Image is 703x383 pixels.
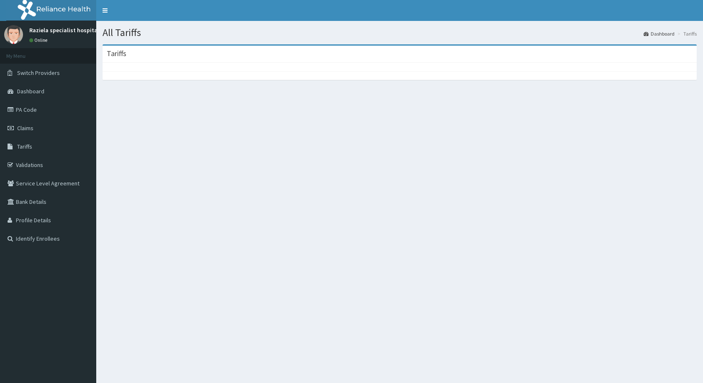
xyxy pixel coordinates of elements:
[4,25,23,44] img: User Image
[17,87,44,95] span: Dashboard
[644,30,675,37] a: Dashboard
[29,27,99,33] p: Raziela specialist hospital
[103,27,697,38] h1: All Tariffs
[29,37,49,43] a: Online
[107,50,126,57] h3: Tariffs
[17,124,33,132] span: Claims
[17,143,32,150] span: Tariffs
[17,69,60,77] span: Switch Providers
[675,30,697,37] li: Tariffs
